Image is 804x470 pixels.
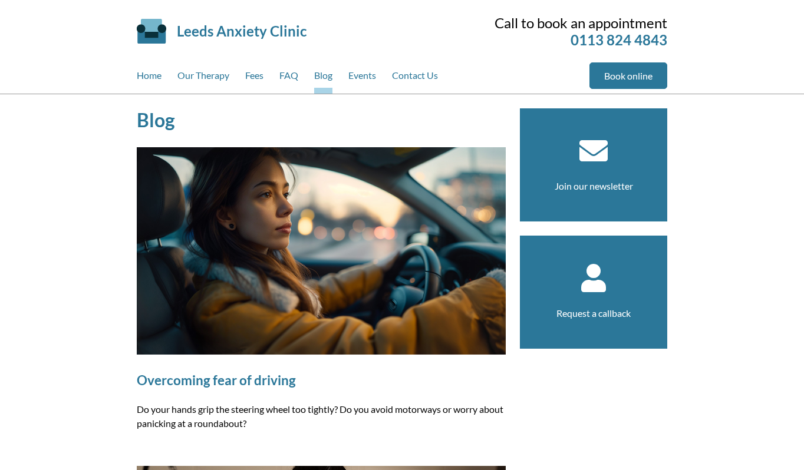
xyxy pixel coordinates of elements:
a: Request a callback [556,307,631,319]
a: Blog [314,62,332,94]
a: Book online [589,62,667,89]
a: Overcoming fear of driving [137,372,296,388]
h1: Blog [137,108,506,131]
a: Fees [245,62,263,94]
a: Home [137,62,162,94]
a: 0113 824 4843 [571,31,667,48]
a: FAQ [279,62,298,94]
img: Young woman driving at dusk, wearing a yellow fur-lined jacket, focused expression, city lights b... [137,147,506,355]
a: Our Therapy [177,62,229,94]
a: Join our newsletter [555,180,633,191]
p: Do your hands grip the steering wheel too tightly? Do you avoid motorways or worry about panickin... [137,402,506,431]
a: Leeds Anxiety Clinic [177,22,307,39]
a: Contact Us [392,62,438,94]
a: Events [348,62,376,94]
